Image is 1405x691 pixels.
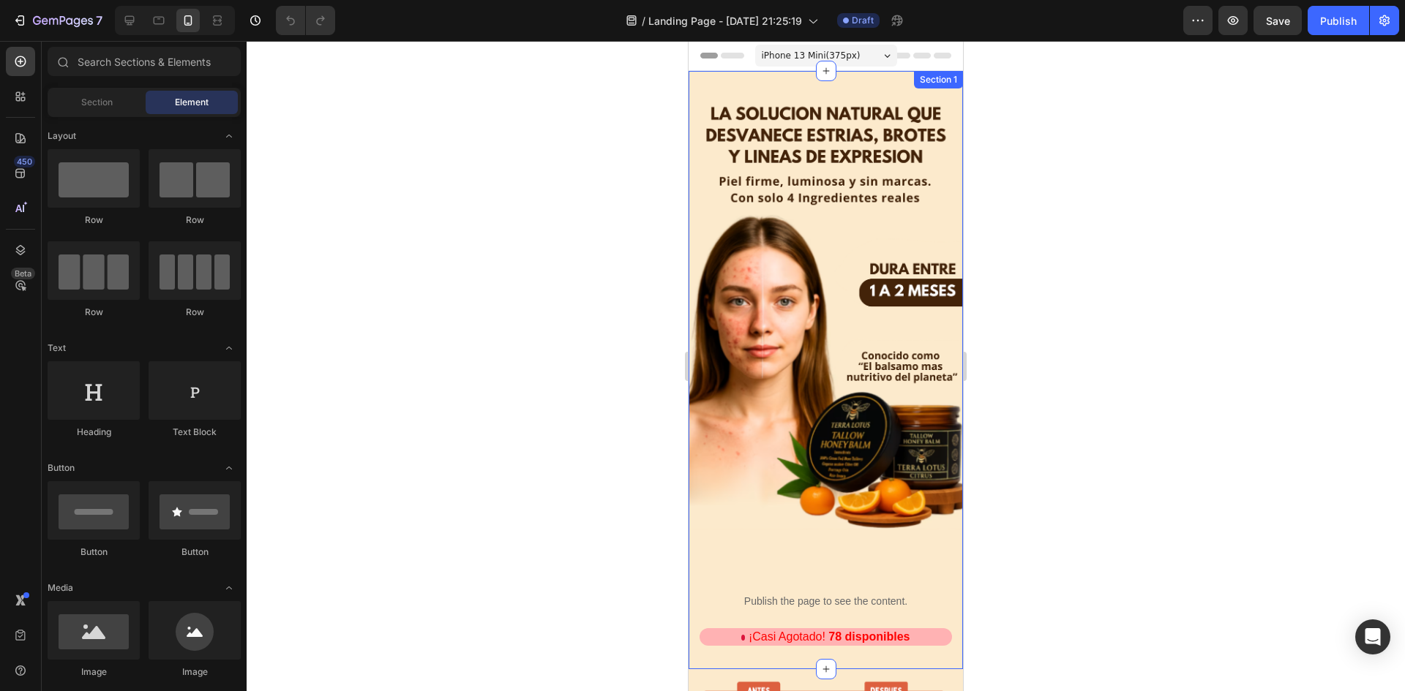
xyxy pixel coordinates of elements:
[648,13,802,29] span: Landing Page - [DATE] 21:25:19
[1254,6,1302,35] button: Save
[1308,6,1369,35] button: Publish
[96,12,102,29] p: 7
[1266,15,1290,27] span: Save
[48,341,66,355] span: Text
[48,47,241,76] input: Search Sections & Elements
[852,14,874,27] span: Draft
[48,214,140,227] div: Row
[149,306,241,319] div: Row
[48,129,76,143] span: Layout
[149,545,241,559] div: Button
[217,124,241,148] span: Toggle open
[48,545,140,559] div: Button
[149,214,241,227] div: Row
[11,268,35,279] div: Beta
[1320,13,1357,29] div: Publish
[6,6,109,35] button: 7
[217,456,241,480] span: Toggle open
[276,6,335,35] div: Undo/Redo
[689,41,963,691] iframe: Design area
[217,576,241,600] span: Toggle open
[48,581,73,594] span: Media
[217,336,241,360] span: Toggle open
[81,96,113,109] span: Section
[642,13,645,29] span: /
[175,96,209,109] span: Element
[1355,619,1390,654] div: Open Intercom Messenger
[48,426,140,439] div: Heading
[48,665,140,679] div: Image
[48,461,75,475] span: Button
[48,306,140,319] div: Row
[149,665,241,679] div: Image
[149,426,241,439] div: Text Block
[14,156,35,167] div: 450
